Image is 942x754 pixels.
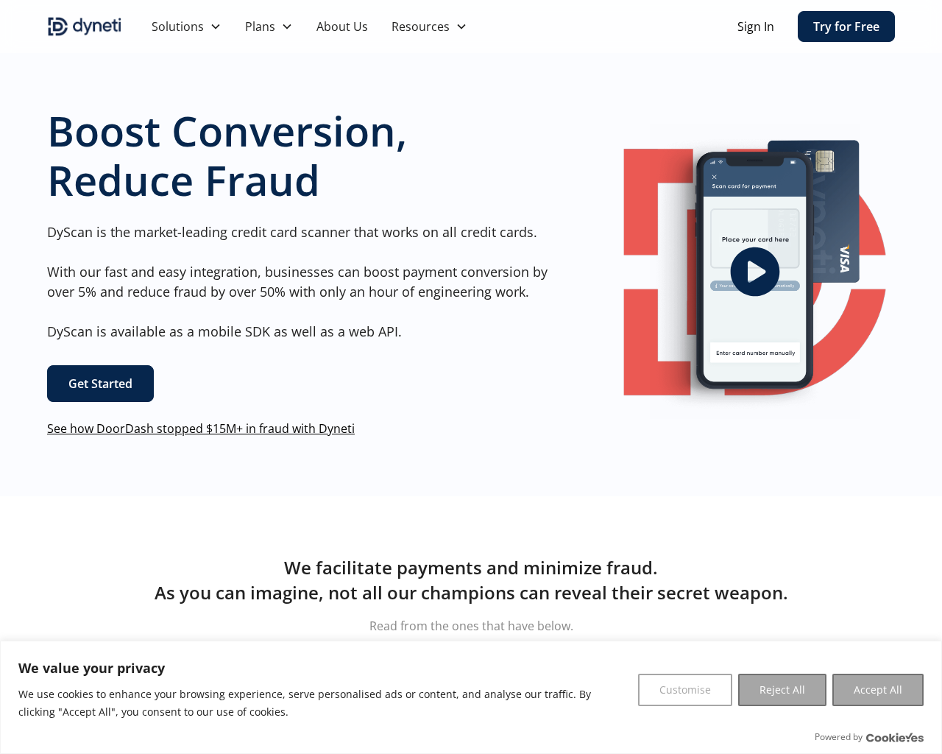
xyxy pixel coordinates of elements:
[615,124,895,419] a: open lightbox
[233,12,305,41] div: Plans
[245,18,275,35] div: Plans
[737,18,774,35] a: Sign In
[47,617,895,635] p: Read from the ones that have below.
[650,124,860,419] img: Image of a mobile Dyneti UI scanning a credit card
[18,686,627,721] p: We use cookies to enhance your browsing experience, serve personalised ads or content, and analys...
[866,733,924,742] a: Visit CookieYes website
[47,222,556,342] p: DyScan is the market-leading credit card scanner that works on all credit cards. With our fast an...
[47,106,556,205] h1: Boost Conversion, Reduce Fraud
[47,555,895,605] h2: We facilitate payments and minimize fraud. As you can imagine, not all our champions can reveal t...
[47,15,122,38] img: Dyneti indigo logo
[47,365,154,402] a: Get Started
[47,15,122,38] a: home
[815,730,924,744] div: Powered by
[832,674,924,706] button: Accept All
[47,420,355,437] a: See how DoorDash stopped $15M+ in fraud with Dyneti
[738,674,826,706] button: Reject All
[152,18,204,35] div: Solutions
[392,18,450,35] div: Resources
[18,659,627,677] p: We value your privacy
[638,674,732,706] button: Customise
[798,11,895,42] a: Try for Free
[140,12,233,41] div: Solutions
